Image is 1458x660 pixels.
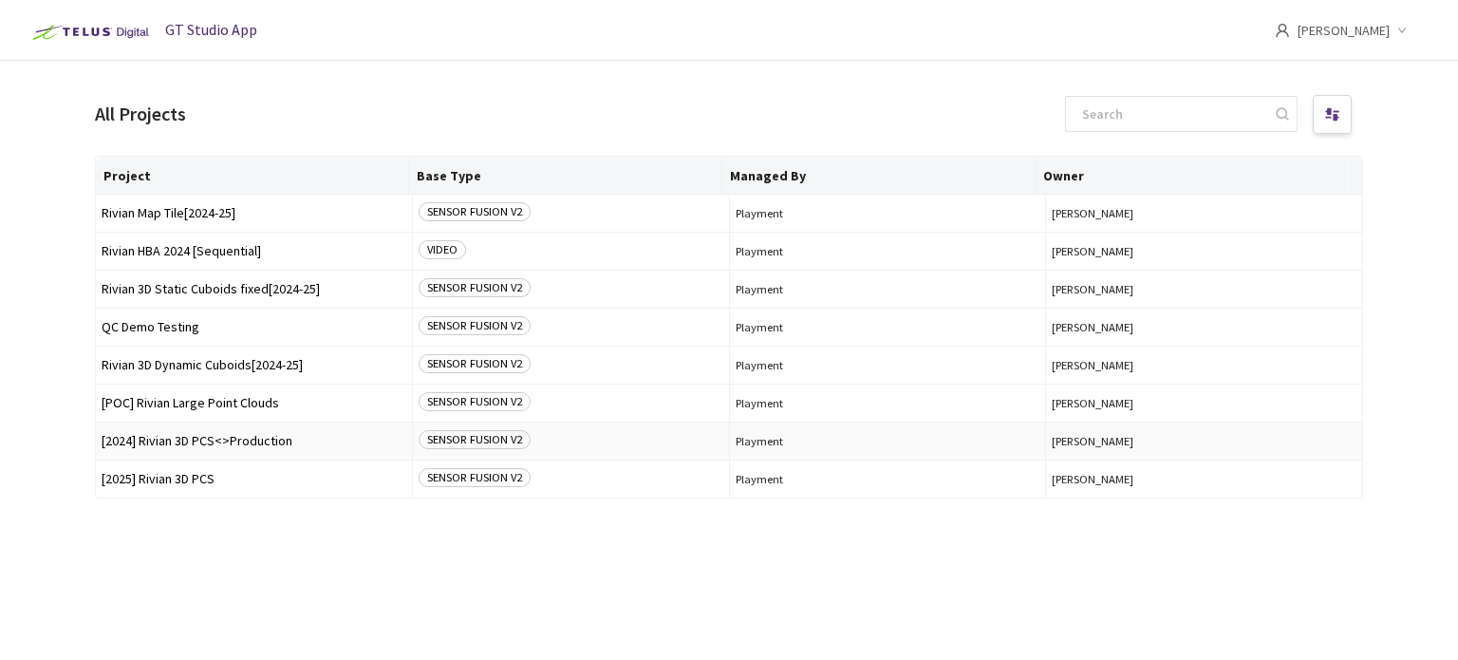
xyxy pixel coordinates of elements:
[95,99,186,128] div: All Projects
[1052,320,1356,334] button: [PERSON_NAME]
[102,358,406,372] span: Rivian 3D Dynamic Cuboids[2024-25]
[722,157,1036,195] th: Managed By
[102,282,406,296] span: Rivian 3D Static Cuboids fixed[2024-25]
[165,20,257,39] span: GT Studio App
[102,320,406,334] span: QC Demo Testing
[1052,206,1356,220] button: [PERSON_NAME]
[419,430,531,449] span: SENSOR FUSION V2
[736,472,1040,486] span: Playment
[736,244,1040,258] span: Playment
[102,434,406,448] span: [2024] Rivian 3D PCS<>Production
[102,396,406,410] span: [POC] Rivian Large Point Clouds
[419,316,531,335] span: SENSOR FUSION V2
[419,468,531,487] span: SENSOR FUSION V2
[419,392,531,411] span: SENSOR FUSION V2
[23,17,155,47] img: Telus
[96,157,409,195] th: Project
[1052,282,1356,296] button: [PERSON_NAME]
[409,157,722,195] th: Base Type
[1052,472,1356,486] button: [PERSON_NAME]
[1052,434,1356,448] button: [PERSON_NAME]
[736,396,1040,410] span: Playment
[1397,26,1407,35] span: down
[1052,396,1356,410] button: [PERSON_NAME]
[102,244,406,258] span: Rivian HBA 2024 [Sequential]
[1036,157,1349,195] th: Owner
[736,282,1040,296] span: Playment
[1052,244,1356,258] button: [PERSON_NAME]
[736,320,1040,334] span: Playment
[736,434,1040,448] span: Playment
[736,206,1040,220] span: Playment
[102,472,406,486] span: [2025] Rivian 3D PCS
[419,240,466,259] span: VIDEO
[1071,97,1273,131] input: Search
[419,202,531,221] span: SENSOR FUSION V2
[736,358,1040,372] span: Playment
[419,278,531,297] span: SENSOR FUSION V2
[1052,358,1356,372] button: [PERSON_NAME]
[102,206,406,220] span: Rivian Map Tile[2024-25]
[1275,23,1290,38] span: user
[419,354,531,373] span: SENSOR FUSION V2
